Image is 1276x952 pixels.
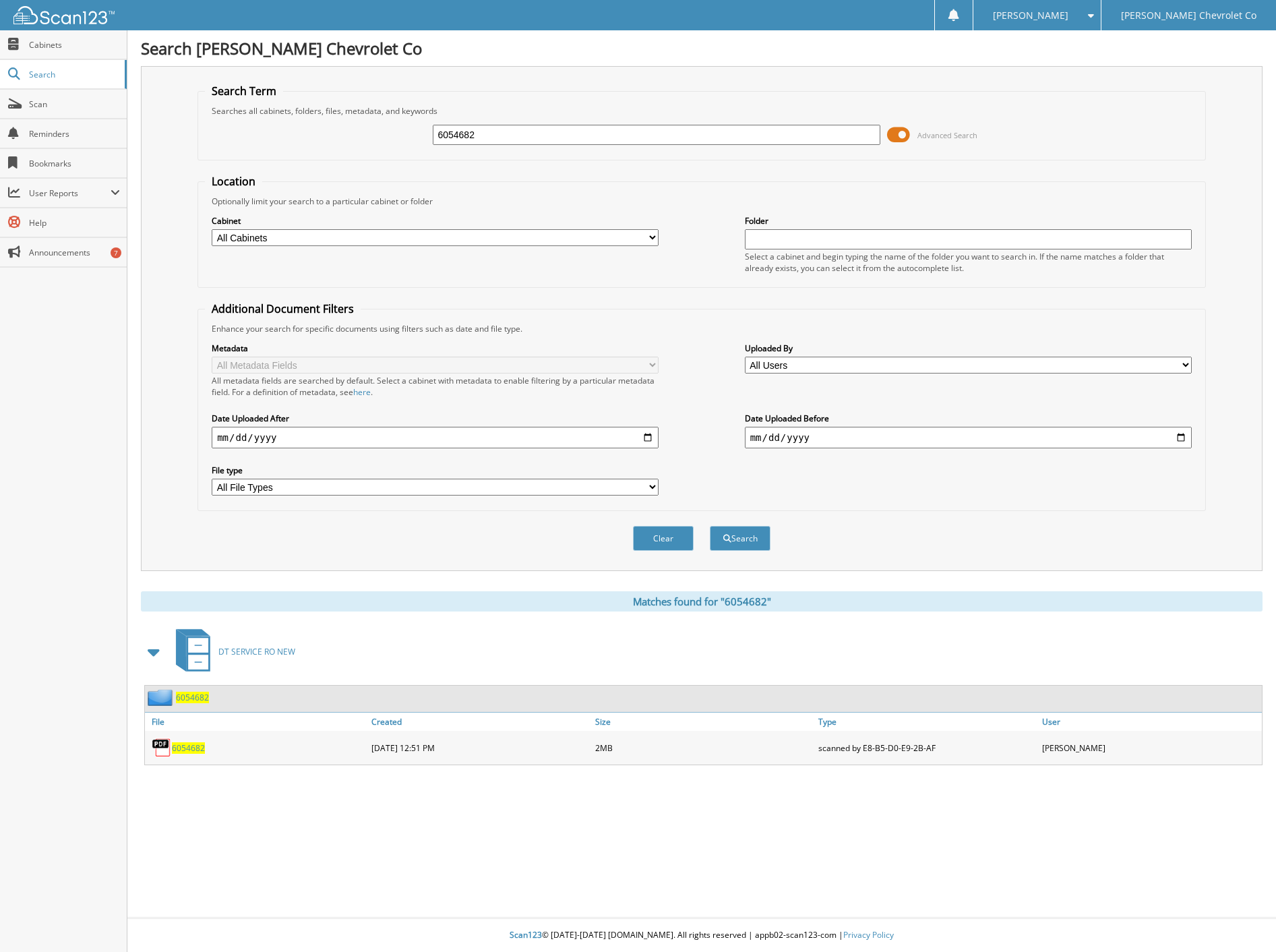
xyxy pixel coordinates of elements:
[168,625,295,678] a: DT SERVICE RO NEW
[745,343,1192,354] label: Uploaded By
[29,217,120,229] span: Help
[205,84,283,98] legend: Search Term
[172,742,205,754] a: 6054682
[368,713,591,731] a: Created
[510,929,542,941] span: Scan123
[205,196,1198,207] div: Optionally limit your search to a particular cabinet or folder
[212,413,659,424] label: Date Uploaded After
[815,734,1038,761] div: scanned by E8-B5-D0-E9-2B-AF
[710,526,770,551] button: Search
[212,215,659,227] label: Cabinet
[212,375,659,398] div: All metadata fields are searched by default. Select a cabinet with metadata to enable filtering b...
[29,128,120,140] span: Reminders
[145,713,368,731] a: File
[212,343,659,354] label: Metadata
[212,465,659,476] label: File type
[141,37,1263,59] h1: Search [PERSON_NAME] Chevrolet Co
[29,69,118,80] span: Search
[29,247,120,258] span: Announcements
[218,646,295,657] span: DT SERVICE RO NEW
[843,929,894,941] a: Privacy Policy
[111,247,121,258] div: 7
[29,187,111,199] span: User Reports
[152,738,172,758] img: PDF.png
[592,734,815,761] div: 2MB
[1039,713,1262,731] a: User
[205,174,262,189] legend: Location
[29,39,120,51] span: Cabinets
[592,713,815,731] a: Size
[745,427,1192,448] input: end
[745,251,1192,274] div: Select a cabinet and begin typing the name of the folder you want to search in. If the name match...
[353,386,371,398] a: here
[205,323,1198,334] div: Enhance your search for specific documents using filters such as date and file type.
[13,6,115,24] img: scan123-logo-white.svg
[148,689,176,706] img: folder2.png
[745,413,1192,424] label: Date Uploaded Before
[368,734,591,761] div: [DATE] 12:51 PM
[1121,11,1256,20] span: [PERSON_NAME] Chevrolet Co
[205,301,361,316] legend: Additional Document Filters
[29,158,120,169] span: Bookmarks
[29,98,120,110] span: Scan
[745,215,1192,227] label: Folder
[212,427,659,448] input: start
[141,591,1263,612] div: Matches found for "6054682"
[815,713,1038,731] a: Type
[1039,734,1262,761] div: [PERSON_NAME]
[127,919,1276,952] div: © [DATE]-[DATE] [DOMAIN_NAME]. All rights reserved | appb02-scan123-com |
[176,692,209,703] a: 6054682
[205,105,1198,117] div: Searches all cabinets, folders, files, metadata, and keywords
[633,526,694,551] button: Clear
[917,130,977,140] span: Advanced Search
[993,11,1068,20] span: [PERSON_NAME]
